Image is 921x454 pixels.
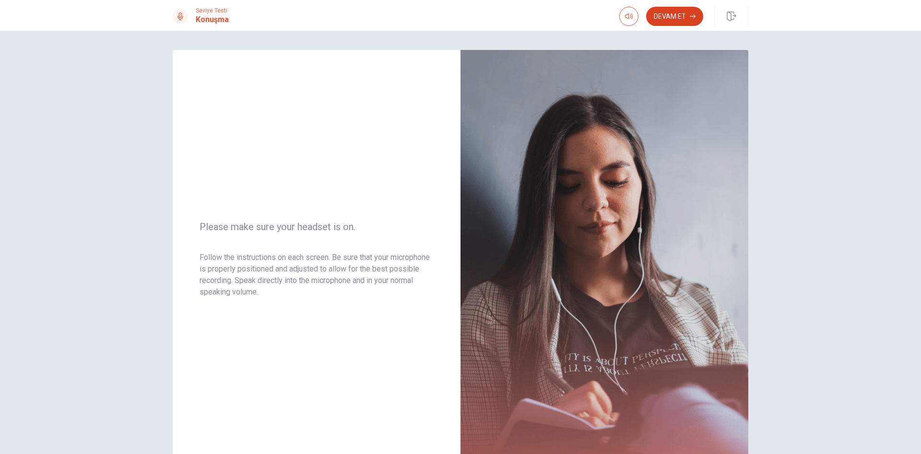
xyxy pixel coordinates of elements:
[200,252,434,298] p: Follow the instructions on each screen. Be sure that your microphone is properly positioned and a...
[200,221,434,233] span: Please make sure your headset is on.
[196,14,229,25] h1: Konuşma
[196,7,229,14] span: Seviye Testi
[646,7,703,26] button: Devam Et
